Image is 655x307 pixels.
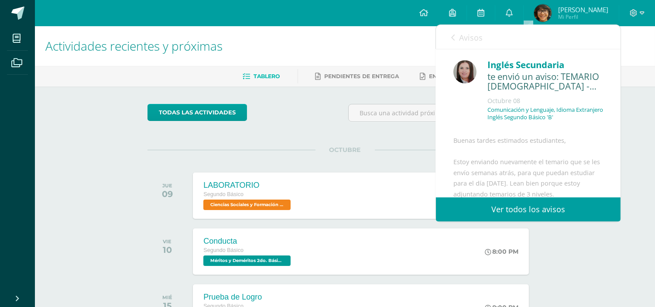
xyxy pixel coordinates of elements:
[420,69,468,83] a: Entregadas
[203,237,293,246] div: Conducta
[534,4,552,22] img: 4eb4fd2c4d5ca0361bd25a1735ef3642.png
[558,13,608,21] span: Mi Perfil
[203,191,243,197] span: Segundo Básico
[243,69,280,83] a: Tablero
[459,32,483,43] span: Avisos
[203,181,293,190] div: LABORATORIO
[162,189,173,199] div: 09
[349,104,542,121] input: Busca una actividad próxima aquí...
[162,183,173,189] div: JUE
[203,255,291,266] span: Méritos y Deméritos 2do. Básico "B" 'B'
[453,60,477,83] img: 8af0450cf43d44e38c4a1497329761f3.png
[315,146,375,154] span: OCTUBRE
[163,245,172,255] div: 10
[487,72,603,92] div: te envió un aviso: TEMARIO INGLÉS - KRISSETE RIVAS
[429,73,468,79] span: Entregadas
[485,248,518,255] div: 8:00 PM
[163,238,172,245] div: VIE
[325,73,399,79] span: Pendientes de entrega
[45,38,223,54] span: Actividades recientes y próximas
[203,200,291,210] span: Ciencias Sociales y Formación Ciudadana e Interculturalidad 'B'
[558,5,608,14] span: [PERSON_NAME]
[203,293,262,302] div: Prueba de Logro
[487,97,603,105] div: Octubre 08
[203,247,243,253] span: Segundo Básico
[147,104,247,121] a: todas las Actividades
[487,58,603,72] div: Inglés Secundaria
[162,294,172,300] div: MIÉ
[436,197,621,221] a: Ver todos los avisos
[254,73,280,79] span: Tablero
[315,69,399,83] a: Pendientes de entrega
[487,106,603,121] p: Comunicación y Lenguaje, Idioma Extranjero Inglés Segundo Básico 'B'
